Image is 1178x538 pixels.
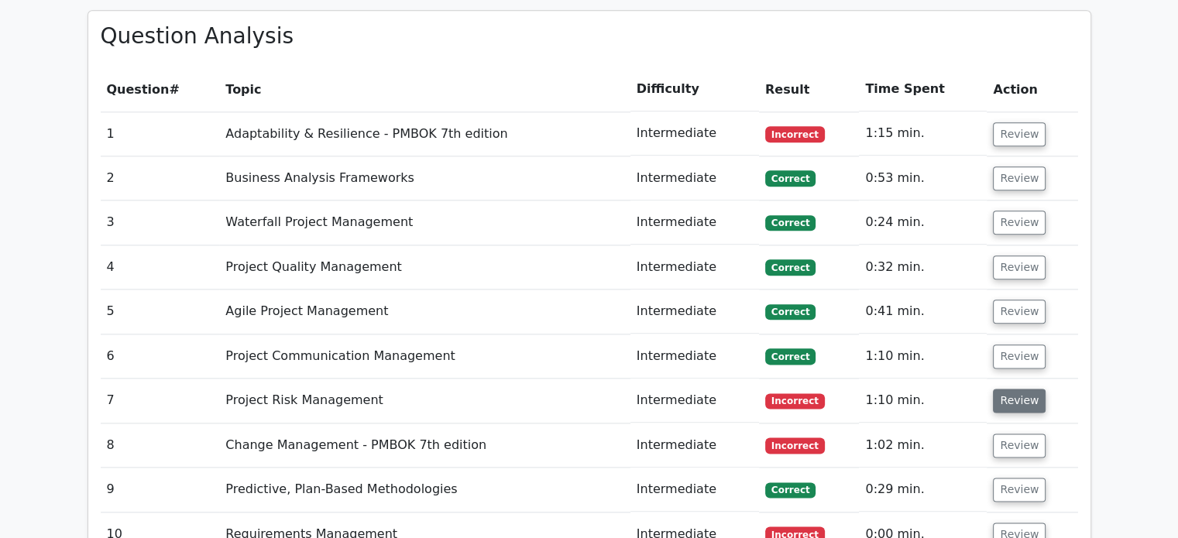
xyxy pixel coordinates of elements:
td: Intermediate [630,290,759,334]
td: 5 [101,290,220,334]
span: Incorrect [765,437,825,453]
td: Intermediate [630,423,759,468]
th: # [101,67,220,111]
th: Difficulty [630,67,759,111]
td: 8 [101,423,220,468]
button: Review [993,255,1046,279]
span: Correct [765,170,816,186]
td: Intermediate [630,245,759,290]
td: 1:15 min. [859,111,987,156]
span: Correct [765,482,816,498]
td: Predictive, Plan-Based Methodologies [219,468,630,512]
td: 0:32 min. [859,245,987,290]
td: 0:53 min. [859,156,987,200]
button: Review [993,122,1046,146]
td: 1:10 min. [859,379,987,423]
td: 7 [101,379,220,423]
span: Incorrect [765,393,825,409]
h3: Question Analysis [101,23,1078,50]
th: Topic [219,67,630,111]
span: Question [107,82,170,97]
td: 0:24 min. [859,200,987,245]
td: Intermediate [630,200,759,245]
button: Review [993,166,1046,190]
td: Project Communication Management [219,334,630,379]
button: Review [993,433,1046,457]
td: Intermediate [630,468,759,512]
button: Review [993,300,1046,324]
td: Intermediate [630,334,759,379]
td: 1:10 min. [859,334,987,379]
td: Intermediate [630,111,759,156]
span: Incorrect [765,126,825,142]
td: Waterfall Project Management [219,200,630,245]
td: Business Analysis Frameworks [219,156,630,200]
td: 0:41 min. [859,290,987,334]
th: Action [987,67,1077,111]
th: Result [759,67,859,111]
td: Intermediate [630,156,759,200]
td: Project Quality Management [219,245,630,290]
td: 3 [101,200,220,245]
td: 4 [101,245,220,290]
button: Review [993,389,1046,413]
td: 6 [101,334,220,379]
td: 1:02 min. [859,423,987,468]
span: Correct [765,348,816,364]
td: 1 [101,111,220,156]
span: Correct [765,259,816,275]
td: Adaptability & Resilience - PMBOK 7th edition [219,111,630,156]
td: Project Risk Management [219,379,630,423]
td: Intermediate [630,379,759,423]
th: Time Spent [859,67,987,111]
td: Change Management - PMBOK 7th edition [219,423,630,468]
button: Review [993,478,1046,502]
td: Agile Project Management [219,290,630,334]
td: 9 [101,468,220,512]
td: 2 [101,156,220,200]
button: Review [993,211,1046,235]
td: 0:29 min. [859,468,987,512]
span: Correct [765,304,816,320]
span: Correct [765,215,816,231]
button: Review [993,344,1046,368]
